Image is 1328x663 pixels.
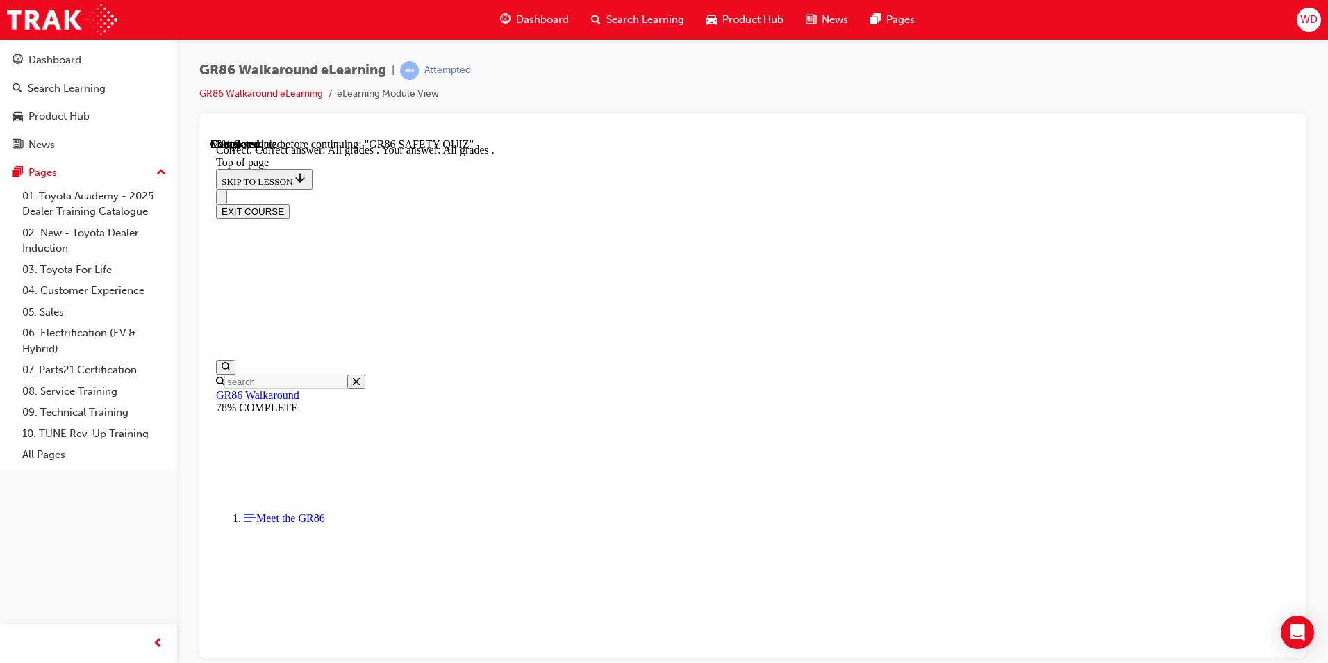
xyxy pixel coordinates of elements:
[28,52,81,68] div: Dashboard
[28,165,57,181] div: Pages
[199,63,386,79] span: GR86 Walkaround eLearning
[13,167,23,179] span: pages-icon
[392,63,395,79] span: |
[886,12,915,28] span: Pages
[516,12,569,28] span: Dashboard
[6,44,172,160] button: DashboardSearch LearningProduct HubNews
[14,236,137,251] input: Search
[6,251,89,263] a: GR86 Walkaround
[6,263,1079,276] div: 78% COMPLETE
[17,186,172,222] a: 01. Toyota Academy - 2025 Dealer Training Catalogue
[1300,12,1318,28] span: WD
[591,11,601,28] span: search-icon
[156,164,166,182] span: up-icon
[6,66,79,81] button: EXIT COURSE
[6,31,102,51] button: SKIP TO LESSON
[17,444,172,466] a: All Pages
[17,302,172,323] a: 05. Sales
[695,6,795,34] a: car-iconProduct Hub
[6,104,172,129] a: Product Hub
[6,132,172,158] a: News
[580,6,695,34] a: search-iconSearch Learning
[6,76,172,101] a: Search Learning
[6,51,17,66] button: Close navigation menu
[6,222,25,236] button: Open search menu
[17,322,172,359] a: 06. Electrification (EV & Hybrid)
[500,11,511,28] span: guage-icon
[6,18,1079,31] div: Top of page
[489,6,580,34] a: guage-iconDashboard
[28,108,90,124] div: Product Hub
[859,6,926,34] a: pages-iconPages
[13,139,23,152] span: news-icon
[822,12,848,28] span: News
[11,38,97,49] span: SKIP TO LESSON
[199,88,323,99] a: GR86 Walkaround eLearning
[424,64,471,77] div: Attempted
[13,110,23,123] span: car-icon
[806,11,816,28] span: news-icon
[6,160,172,186] button: Pages
[1297,8,1321,32] button: WD
[795,6,859,34] a: news-iconNews
[6,6,1079,18] div: Correct. Correct answer: All grades . Your answer: All grades .
[17,280,172,302] a: 04. Customer Experience
[17,402,172,423] a: 09. Technical Training
[6,47,172,73] a: Dashboard
[870,11,881,28] span: pages-icon
[337,86,439,102] li: eLearning Module View
[137,236,155,251] button: Close search menu
[606,12,684,28] span: Search Learning
[706,11,717,28] span: car-icon
[7,4,117,35] img: Trak
[28,137,55,153] div: News
[17,359,172,381] a: 07. Parts21 Certification
[17,259,172,281] a: 03. Toyota For Life
[17,423,172,445] a: 10. TUNE Rev-Up Training
[153,635,163,653] span: prev-icon
[17,222,172,259] a: 02. New - Toyota Dealer Induction
[13,54,23,67] span: guage-icon
[28,81,106,97] div: Search Learning
[13,83,22,95] span: search-icon
[400,61,419,80] span: learningRecordVerb_ATTEMPT-icon
[722,12,783,28] span: Product Hub
[1281,616,1314,649] div: Open Intercom Messenger
[17,381,172,402] a: 08. Service Training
